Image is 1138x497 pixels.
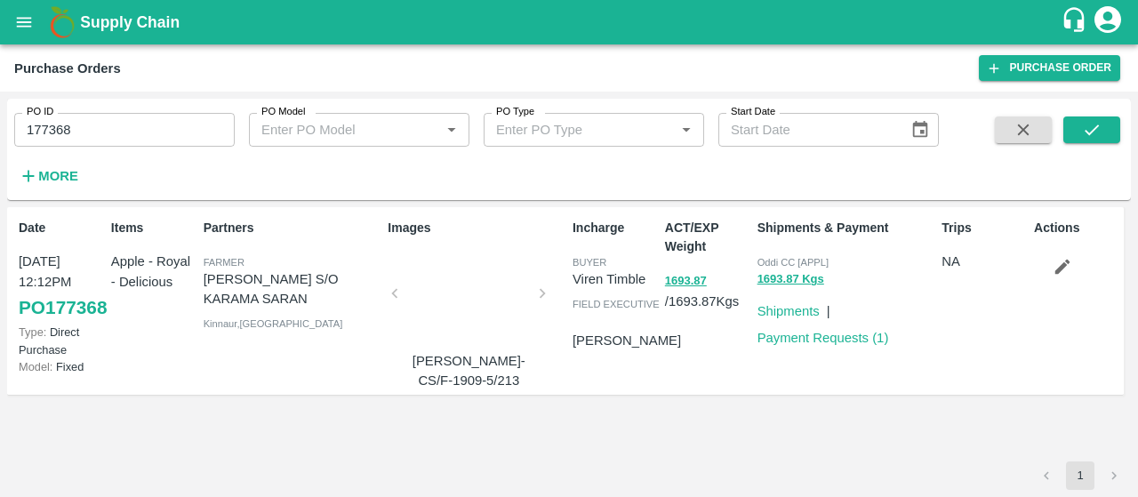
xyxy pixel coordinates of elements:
a: Shipments [757,304,820,318]
nav: pagination navigation [1030,461,1131,490]
button: Open [440,118,463,141]
div: | [820,294,830,321]
button: Open [675,118,698,141]
span: Model: [19,360,52,373]
label: PO ID [27,105,53,119]
a: Purchase Order [979,55,1120,81]
p: Items [111,219,196,237]
p: Actions [1034,219,1119,237]
p: [PERSON_NAME] [573,331,681,350]
p: Trips [942,219,1027,237]
label: Start Date [731,105,775,119]
p: / 1693.87 Kgs [665,270,750,311]
p: Direct Purchase [19,324,104,357]
p: Viren Timble [573,269,658,289]
span: field executive [573,299,660,309]
div: Purchase Orders [14,57,121,80]
p: [PERSON_NAME] S/O KARAMA SARAN [204,269,381,309]
span: Type: [19,325,46,339]
div: account of current user [1092,4,1124,41]
p: ACT/EXP Weight [665,219,750,256]
button: 1693.87 [665,271,707,292]
input: Start Date [718,113,896,147]
button: More [14,161,83,191]
p: Apple - Royal - Delicious [111,252,196,292]
a: Payment Requests (1) [757,331,889,345]
p: NA [942,252,1027,271]
span: Farmer [204,257,244,268]
span: buyer [573,257,606,268]
button: page 1 [1066,461,1094,490]
p: Incharge [573,219,658,237]
p: Images [388,219,565,237]
input: Enter PO ID [14,113,235,147]
span: Kinnaur , [GEOGRAPHIC_DATA] [204,318,343,329]
a: PO177368 [19,292,107,324]
input: Enter PO Model [254,118,412,141]
p: Partners [204,219,381,237]
strong: More [38,169,78,183]
button: Choose date [903,113,937,147]
p: Shipments & Payment [757,219,935,237]
a: Supply Chain [80,10,1061,35]
button: 1693.87 Kgs [757,269,824,290]
label: PO Model [261,105,306,119]
label: PO Type [496,105,534,119]
b: Supply Chain [80,13,180,31]
button: open drawer [4,2,44,43]
p: [DATE] 12:12PM [19,252,104,292]
input: Enter PO Type [489,118,646,141]
div: customer-support [1061,6,1092,38]
img: logo [44,4,80,40]
p: Date [19,219,104,237]
span: Oddi CC [APPL] [757,257,829,268]
p: [PERSON_NAME]-CS/F-1909-5/213 [402,351,535,391]
p: Fixed [19,358,104,375]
